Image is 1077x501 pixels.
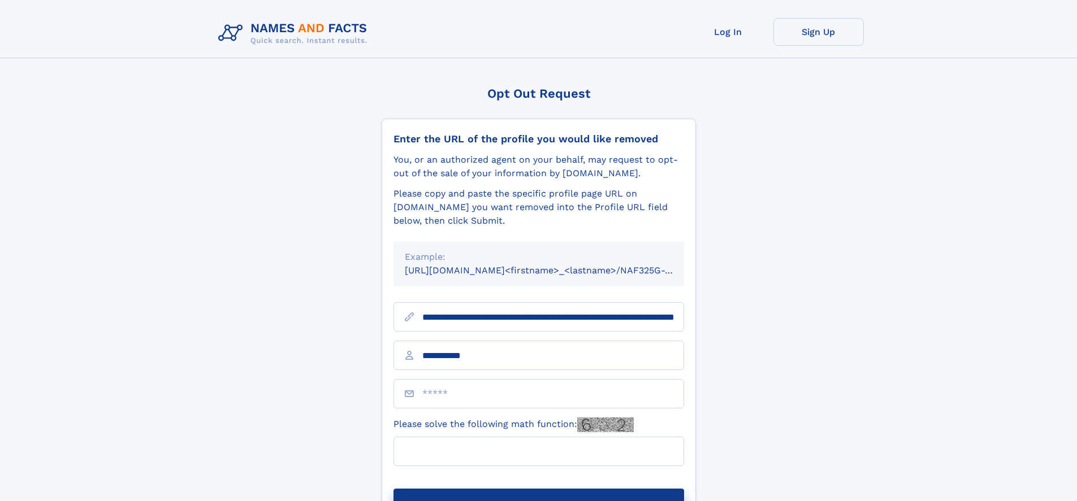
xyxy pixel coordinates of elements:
div: Opt Out Request [382,86,696,101]
div: You, or an authorized agent on your behalf, may request to opt-out of the sale of your informatio... [393,153,684,180]
label: Please solve the following math function: [393,417,634,432]
a: Sign Up [773,18,864,46]
div: Please copy and paste the specific profile page URL on [DOMAIN_NAME] you want removed into the Pr... [393,187,684,228]
div: Example: [405,250,673,264]
img: Logo Names and Facts [214,18,377,49]
a: Log In [683,18,773,46]
div: Enter the URL of the profile you would like removed [393,133,684,145]
small: [URL][DOMAIN_NAME]<firstname>_<lastname>/NAF325G-xxxxxxxx [405,265,706,276]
